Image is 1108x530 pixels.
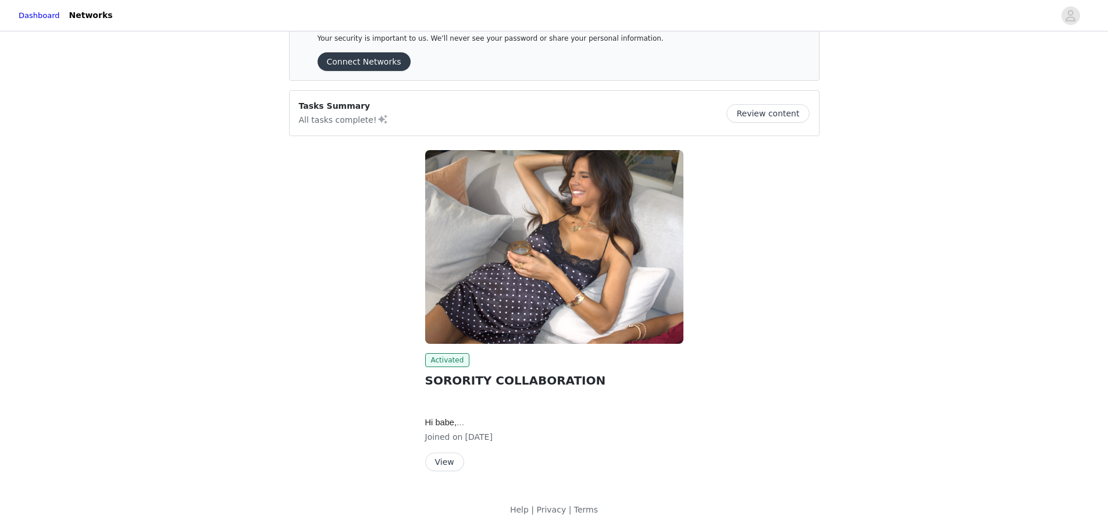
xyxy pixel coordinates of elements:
a: Help [510,505,529,514]
h2: SORORITY COLLABORATION [425,372,683,389]
span: Joined on [425,432,463,442]
button: View [425,453,464,471]
span: Activated [425,353,470,367]
span: | [569,505,572,514]
button: Review content [726,104,809,123]
a: Privacy [536,505,566,514]
p: Your security is important to us. We’ll never see your password or share your personal information. [318,34,763,43]
div: avatar [1065,6,1076,25]
span: | [531,505,534,514]
a: View [425,458,464,467]
a: Networks [62,2,120,29]
p: Tasks Summary [299,100,389,112]
span: Hi babe, [425,418,465,427]
a: Terms [574,505,598,514]
p: All tasks complete! [299,112,389,126]
button: Connect Networks [318,52,411,71]
img: Edikted [425,150,683,344]
span: [DATE] [465,432,493,442]
a: Dashboard [19,10,60,22]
